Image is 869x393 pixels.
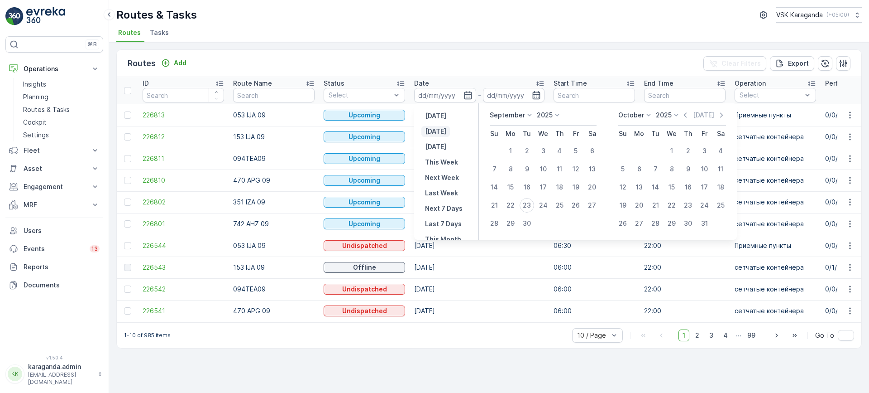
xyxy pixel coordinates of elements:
td: [DATE] [410,191,549,213]
div: 20 [632,198,646,213]
div: 12 [616,180,630,194]
span: 99 [743,330,759,341]
p: 06:00 [554,263,635,272]
button: Upcoming [324,197,405,208]
div: 4 [713,144,728,158]
span: 226543 [143,263,224,272]
th: Tuesday [519,126,535,142]
div: 15 [503,180,518,194]
p: VSK Karaganda [776,10,823,19]
div: Toggle Row Selected [124,264,131,271]
p: Last 7 Days [425,219,462,228]
th: Saturday [712,126,729,142]
p: Asset [24,164,85,173]
input: dd/mm/yyyy [483,88,545,102]
p: Settings [23,131,49,140]
p: Next 7 Days [425,204,463,213]
p: ... [736,330,741,341]
div: 6 [632,162,646,176]
a: Cockpit [19,116,103,129]
div: 29 [664,216,679,231]
div: 1 [503,144,518,158]
p: Performance [825,79,865,88]
th: Friday [696,126,712,142]
p: This Week [425,158,458,167]
div: 27 [585,198,599,213]
p: Undispatched [342,285,387,294]
div: 17 [536,180,550,194]
th: Wednesday [664,126,680,142]
button: Upcoming [324,153,405,164]
div: 10 [536,162,550,176]
div: 29 [503,216,518,231]
div: 25 [713,198,728,213]
span: 4 [719,330,732,341]
p: Upcoming [349,176,380,185]
a: Reports [5,258,103,276]
p: Routes & Tasks [116,8,197,22]
div: 9 [681,162,695,176]
a: Settings [19,129,103,141]
input: dd/mm/yyyy [414,88,476,102]
p: September [490,111,525,120]
div: 27 [632,216,646,231]
p: ( +05:00 ) [826,11,849,19]
p: October [618,111,644,120]
p: 06:00 [554,285,635,294]
p: Undispatched [342,241,387,250]
div: 1 [664,144,679,158]
p: Start Time [554,79,587,88]
button: Upcoming [324,131,405,142]
button: Last Week [421,188,462,199]
span: 226811 [143,154,224,163]
input: Search [644,88,726,102]
p: 094TEA09 [233,154,315,163]
div: 17 [697,180,711,194]
a: 226541 [143,306,224,315]
p: 742 AHZ 09 [233,219,315,228]
div: 23 [681,198,695,213]
p: сетчатыe контейнера [735,132,816,141]
div: 16 [520,180,534,194]
button: Operations [5,60,103,78]
div: 23 [520,198,534,213]
th: Monday [502,126,519,142]
p: сетчатыe контейнера [735,176,816,185]
p: Upcoming [349,154,380,163]
div: 18 [713,180,728,194]
button: VSK Karaganda(+05:00) [776,7,862,23]
div: Toggle Row Selected [124,220,131,228]
span: 226544 [143,241,224,250]
div: 21 [487,198,501,213]
div: 30 [681,216,695,231]
p: Routes [128,57,156,70]
div: 21 [648,198,663,213]
button: Fleet [5,141,103,160]
div: 28 [648,216,663,231]
button: This Week [421,157,462,168]
div: 6 [585,144,599,158]
a: 226810 [143,176,224,185]
td: [DATE] [410,213,549,235]
div: 2 [681,144,695,158]
a: 226812 [143,132,224,141]
p: Date [414,79,429,88]
td: [DATE] [410,278,549,300]
p: [DATE] [425,142,446,151]
div: 14 [648,180,663,194]
span: v 1.50.4 [5,355,103,360]
div: 20 [585,180,599,194]
p: - [478,90,481,101]
p: Upcoming [349,111,380,120]
div: 7 [487,162,501,176]
span: 226542 [143,285,224,294]
div: 19 [568,180,583,194]
div: 13 [585,162,599,176]
th: Saturday [584,126,600,142]
button: Last 7 Days [421,218,465,229]
div: 8 [503,162,518,176]
p: Select [740,91,802,100]
a: 226801 [143,219,224,228]
input: Search [233,88,315,102]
